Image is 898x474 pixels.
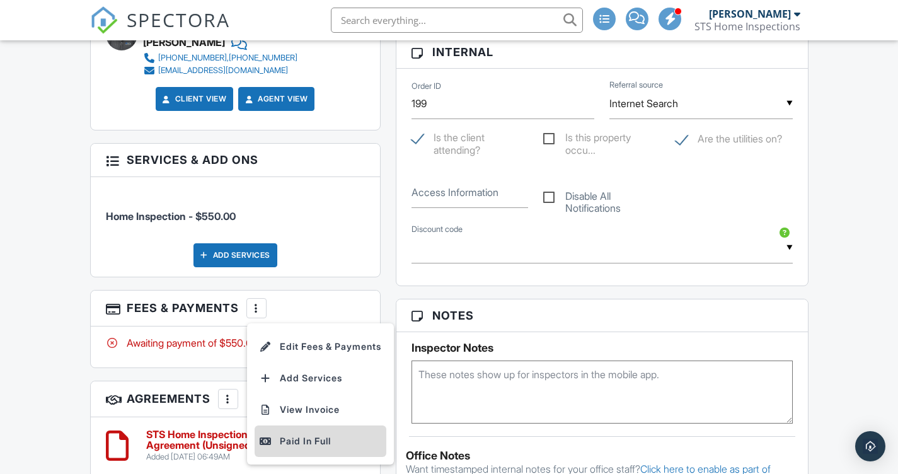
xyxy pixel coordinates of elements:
span: SPECTORA [127,6,230,33]
h3: Internal [396,36,808,69]
h5: Inspector Notes [412,342,793,354]
div: [EMAIL_ADDRESS][DOMAIN_NAME] [158,66,288,76]
input: Access Information [412,177,529,208]
label: Is this property occupied? [543,132,660,147]
div: Added [DATE] 06:49AM [146,452,348,462]
h3: Services & Add ons [91,144,380,176]
h3: Notes [396,299,808,332]
div: [PERSON_NAME] [709,8,791,20]
label: Access Information [412,185,498,199]
label: Are the utilities on? [676,133,782,149]
span: Home Inspection - $550.00 [106,210,236,223]
input: Search everything... [331,8,583,33]
div: Awaiting payment of $550.00. [106,336,365,350]
a: STS Home Inspections Pre-Inspection Agreement (Unsigned) Added [DATE] 06:49AM [146,429,348,463]
label: Discount code [412,224,463,235]
a: [EMAIL_ADDRESS][DOMAIN_NAME] [143,64,297,77]
label: Referral source [609,79,663,91]
div: STS Home Inspections [694,20,800,33]
div: Office Notes [406,449,798,462]
div: [PHONE_NUMBER],[PHONE_NUMBER] [158,53,297,63]
a: Agent View [243,93,308,105]
div: Open Intercom Messenger [855,431,885,461]
li: Service: Home Inspection [106,187,365,233]
label: Disable All Notifications [543,190,660,206]
h3: Agreements [91,381,380,417]
a: [PHONE_NUMBER],[PHONE_NUMBER] [143,52,297,64]
label: Order ID [412,81,441,92]
a: SPECTORA [90,17,230,43]
div: Add Services [193,243,277,267]
h6: STS Home Inspections Pre-Inspection Agreement (Unsigned) [146,429,348,451]
h3: Fees & Payments [91,291,380,327]
a: Client View [160,93,227,105]
img: The Best Home Inspection Software - Spectora [90,6,118,34]
label: Is the client attending? [412,132,529,147]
